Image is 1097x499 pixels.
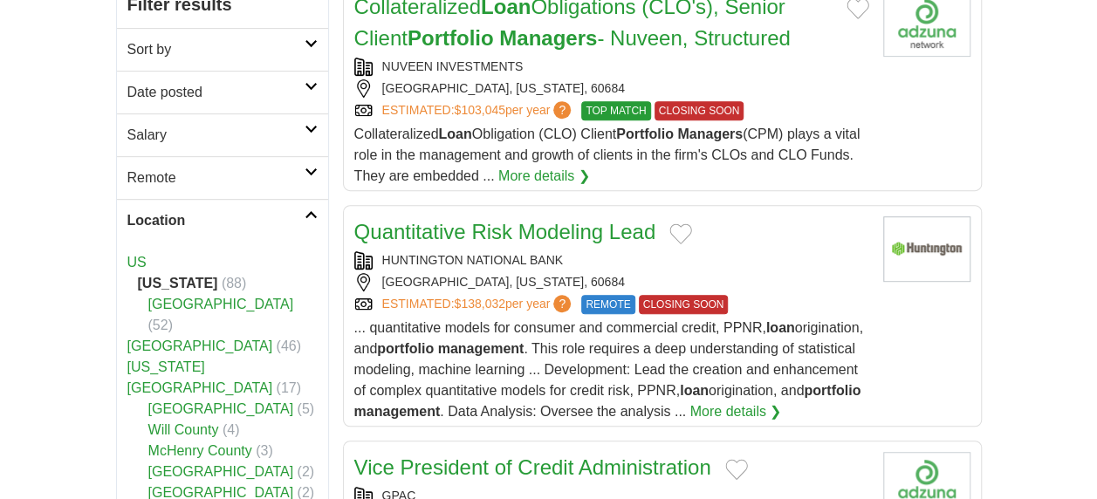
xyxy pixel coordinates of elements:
span: CLOSING SOON [639,295,729,314]
span: REMOTE [581,295,634,314]
span: (2) [298,464,315,479]
a: [GEOGRAPHIC_DATA] [148,464,294,479]
span: (52) [148,318,173,332]
span: (4) [223,422,240,437]
span: $138,032 [454,297,504,311]
a: US [127,255,147,270]
span: (3) [256,443,273,458]
strong: Managers [677,126,743,141]
h2: Remote [127,167,305,188]
a: Will County [148,422,219,437]
a: More details ❯ [690,401,782,422]
div: NUVEEN INVESTMENTS [354,58,869,76]
strong: Portfolio [408,26,494,50]
strong: management [438,341,525,356]
a: ESTIMATED:$138,032per year? [382,295,575,314]
span: (17) [277,380,301,395]
a: Salary [117,113,328,156]
h2: Date posted [127,82,305,103]
a: [GEOGRAPHIC_DATA] [148,401,294,416]
a: Vice President of Credit Administration [354,455,711,479]
span: ... quantitative models for consumer and commercial credit, PPNR, origination, and . This role re... [354,320,863,419]
span: $103,045 [454,103,504,117]
button: Add to favorite jobs [669,223,692,244]
span: (5) [298,401,315,416]
span: ? [553,101,571,119]
img: Huntington National Bank logo [883,216,970,282]
a: Quantitative Risk Modeling Lead [354,220,656,243]
a: Date posted [117,71,328,113]
h2: Location [127,210,305,231]
a: ESTIMATED:$103,045per year? [382,101,575,120]
a: McHenry County [148,443,252,458]
strong: Loan [438,126,471,141]
strong: management [354,404,441,419]
div: [GEOGRAPHIC_DATA], [US_STATE], 60684 [354,273,869,291]
a: [GEOGRAPHIC_DATA] [148,297,294,311]
span: ? [553,295,571,312]
span: (46) [277,338,301,353]
strong: loan [766,320,795,335]
a: Location [117,199,328,242]
span: (88) [222,276,246,291]
a: [GEOGRAPHIC_DATA] [127,338,273,353]
strong: Portfolio [616,126,674,141]
span: CLOSING SOON [655,101,744,120]
span: Collateralized Obligation (CLO) Client (CPM) plays a vital role in the management and growth of c... [354,126,860,183]
div: [GEOGRAPHIC_DATA], [US_STATE], 60684 [354,79,869,98]
h2: Salary [127,125,305,146]
a: Sort by [117,28,328,71]
a: Remote [117,156,328,199]
strong: loan [680,383,709,398]
strong: [US_STATE] [138,276,218,291]
h2: Sort by [127,39,305,60]
a: More details ❯ [498,166,590,187]
span: TOP MATCH [581,101,650,120]
a: [US_STATE][GEOGRAPHIC_DATA] [127,359,273,395]
strong: Managers [499,26,597,50]
button: Add to favorite jobs [725,459,748,480]
a: HUNTINGTON NATIONAL BANK [382,253,563,267]
strong: portfolio [377,341,434,356]
strong: portfolio [804,383,860,398]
